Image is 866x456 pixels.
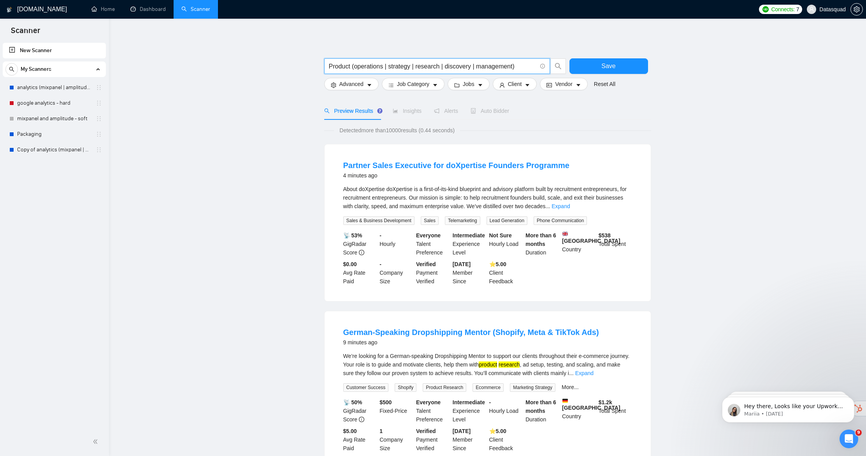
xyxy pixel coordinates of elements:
[416,261,436,267] b: Verified
[378,260,415,286] div: Company Size
[552,203,570,209] a: Expand
[597,398,634,424] div: Total Spent
[397,80,429,88] span: Job Category
[840,430,858,448] iframe: Intercom live chat
[415,231,451,257] div: Talent Preference
[524,231,560,257] div: Duration
[569,370,574,376] span: ...
[576,82,581,88] span: caret-down
[343,161,569,170] a: Partner Sales Executive for doXpertise Founders Programme
[471,108,476,114] span: robot
[5,25,46,41] span: Scanner
[560,398,597,424] div: Country
[379,428,383,434] b: 1
[34,30,134,37] p: Message from Mariia, sent 82w ago
[562,398,568,403] img: 🇩🇪
[96,100,102,106] span: holder
[17,142,91,158] a: Copy of analytics (mixpanel | amplitude | posthog | statsig)
[809,7,814,12] span: user
[339,80,364,88] span: Advanced
[181,6,210,12] a: searchScanner
[343,171,569,180] div: 4 minutes ago
[96,116,102,122] span: holder
[488,398,524,424] div: Hourly Load
[499,82,505,88] span: user
[415,427,451,452] div: Payment Verified
[445,216,480,225] span: Telemarketing
[393,108,398,114] span: area-chart
[454,82,460,88] span: folder
[342,398,378,424] div: GigRadar Score
[525,232,556,247] b: More than 6 months
[393,108,422,114] span: Insights
[473,383,504,392] span: Ecommerce
[432,82,438,88] span: caret-down
[343,352,632,377] div: We’re looking for a German-speaking Dropshipping Mentor to support our clients throughout their e...
[343,399,362,405] b: 📡 50%
[488,231,524,257] div: Hourly Load
[343,185,632,210] div: About doXpertise doXpertise is a first-of-its-kind blueprint and advisory platform built by recru...
[343,383,389,392] span: Customer Success
[560,231,597,257] div: Country
[575,370,594,376] a: Expand
[21,61,51,77] span: My Scanners
[415,398,451,424] div: Talent Preference
[17,111,91,126] a: mixpanel and amplitude - soft
[331,82,336,88] span: setting
[540,78,587,90] button: idcardVendorcaret-down
[343,428,357,434] b: $5.00
[599,232,611,239] b: $ 538
[453,428,471,434] b: [DATE]
[451,427,488,452] div: Member Since
[453,261,471,267] b: [DATE]
[379,232,381,239] b: -
[851,6,862,12] span: setting
[434,108,439,114] span: notification
[91,6,115,12] a: homeHome
[488,427,524,452] div: Client Feedback
[343,216,415,225] span: Sales & Business Development
[710,381,866,435] iframe: Intercom notifications message
[96,131,102,137] span: holder
[463,80,474,88] span: Jobs
[555,80,572,88] span: Vendor
[499,361,520,368] mark: research
[415,260,451,286] div: Payment Verified
[796,5,799,14] span: 7
[378,231,415,257] div: Hourly
[562,231,568,237] img: 🇬🇧
[551,63,566,70] span: search
[343,338,599,347] div: 9 minutes ago
[93,438,100,445] span: double-left
[5,63,18,75] button: search
[594,80,615,88] a: Reset All
[493,78,537,90] button: userClientcaret-down
[359,250,364,255] span: info-circle
[324,108,330,114] span: search
[434,108,458,114] span: Alerts
[453,399,485,405] b: Intermediate
[359,417,364,422] span: info-circle
[17,126,91,142] a: Packaging
[342,231,378,257] div: GigRadar Score
[7,4,12,16] img: logo
[3,61,106,158] li: My Scanners
[451,260,488,286] div: Member Since
[850,6,863,12] a: setting
[534,216,587,225] span: Phone Communication
[478,82,483,88] span: caret-down
[379,261,381,267] b: -
[17,95,91,111] a: google analytics - hard
[378,427,415,452] div: Company Size
[525,399,556,414] b: More than 6 months
[388,82,394,88] span: bars
[489,261,506,267] b: ⭐️ 5.00
[597,231,634,257] div: Total Spent
[562,398,620,411] b: [GEOGRAPHIC_DATA]
[599,399,612,405] b: $ 1.2k
[342,260,378,286] div: Avg Rate Paid
[130,6,166,12] a: dashboardDashboard
[479,361,497,368] mark: product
